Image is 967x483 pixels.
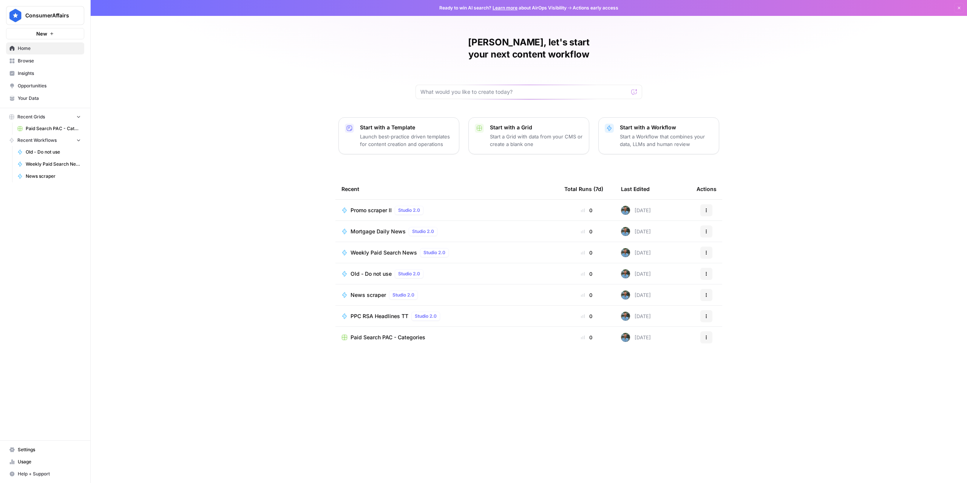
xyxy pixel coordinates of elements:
div: 0 [564,249,609,256]
div: 0 [564,207,609,214]
span: ConsumerAffairs [25,12,71,19]
span: Old - Do not use [351,270,392,278]
span: Home [18,45,81,52]
p: Start a Grid with data from your CMS or create a blank one [490,133,583,148]
div: 0 [564,228,609,235]
div: [DATE] [621,269,651,278]
a: PPC RSA Headlines TTStudio 2.0 [341,312,552,321]
a: Promo scraper IIStudio 2.0 [341,206,552,215]
img: cey2xrdcekjvnatjucu2k7sm827y [621,269,630,278]
span: Studio 2.0 [412,228,434,235]
a: Browse [6,55,84,67]
div: Actions [697,179,717,199]
div: [DATE] [621,312,651,321]
button: Recent Workflows [6,135,84,146]
span: Your Data [18,95,81,102]
p: Start a Workflow that combines your data, LLMs and human review [620,133,713,148]
p: Start with a Template [360,124,453,131]
span: Promo scraper II [351,207,392,214]
span: Recent Grids [17,113,45,120]
a: Opportunities [6,80,84,92]
a: Paid Search PAC - Categories [341,334,552,341]
a: Mortgage Daily NewsStudio 2.0 [341,227,552,236]
img: cey2xrdcekjvnatjucu2k7sm827y [621,290,630,300]
a: Usage [6,456,84,468]
span: Recent Workflows [17,137,57,144]
span: Weekly Paid Search News [351,249,417,256]
button: Start with a TemplateLaunch best-practice driven templates for content creation and operations [338,117,459,154]
img: cey2xrdcekjvnatjucu2k7sm827y [621,312,630,321]
div: [DATE] [621,227,651,236]
div: 0 [564,334,609,341]
div: Recent [341,179,552,199]
span: Mortgage Daily News [351,228,406,235]
span: Help + Support [18,471,81,477]
span: News scraper [26,173,81,180]
span: Insights [18,70,81,77]
div: [DATE] [621,206,651,215]
span: Paid Search PAC - Categories [351,334,425,341]
span: Ready to win AI search? about AirOps Visibility [439,5,567,11]
a: Your Data [6,92,84,104]
button: Start with a WorkflowStart a Workflow that combines your data, LLMs and human review [598,117,719,154]
span: PPC RSA Headlines TT [351,312,408,320]
p: Launch best-practice driven templates for content creation and operations [360,133,453,148]
input: What would you like to create today? [420,88,628,96]
div: Last Edited [621,179,650,199]
button: Start with a GridStart a Grid with data from your CMS or create a blank one [468,117,589,154]
span: Paid Search PAC - Categories [26,125,81,132]
div: [DATE] [621,248,651,257]
img: cey2xrdcekjvnatjucu2k7sm827y [621,333,630,342]
a: Insights [6,67,84,79]
span: New [36,30,47,37]
div: [DATE] [621,333,651,342]
span: Actions early access [573,5,618,11]
button: New [6,28,84,39]
div: 0 [564,312,609,320]
a: Learn more [493,5,517,11]
span: Studio 2.0 [392,292,414,298]
img: cey2xrdcekjvnatjucu2k7sm827y [621,248,630,257]
a: News scraperStudio 2.0 [341,290,552,300]
button: Help + Support [6,468,84,480]
button: Workspace: ConsumerAffairs [6,6,84,25]
span: Usage [18,458,81,465]
span: Studio 2.0 [423,249,445,256]
a: Weekly Paid Search News [14,158,84,170]
span: Opportunities [18,82,81,89]
div: [DATE] [621,290,651,300]
span: Studio 2.0 [398,207,420,214]
h1: [PERSON_NAME], let's start your next content workflow [416,36,642,61]
button: Recent Grids [6,111,84,123]
a: Home [6,42,84,54]
a: Weekly Paid Search NewsStudio 2.0 [341,248,552,257]
img: cey2xrdcekjvnatjucu2k7sm827y [621,206,630,215]
span: Browse [18,57,81,64]
p: Start with a Workflow [620,124,713,131]
a: Settings [6,444,84,456]
span: Studio 2.0 [415,313,437,320]
div: Total Runs (7d) [564,179,603,199]
span: Weekly Paid Search News [26,161,81,168]
span: News scraper [351,291,386,299]
a: Old - Do not use [14,146,84,158]
span: Settings [18,446,81,453]
a: News scraper [14,170,84,182]
div: 0 [564,270,609,278]
span: Old - Do not use [26,149,81,155]
img: cey2xrdcekjvnatjucu2k7sm827y [621,227,630,236]
a: Paid Search PAC - Categories [14,123,84,135]
span: Studio 2.0 [398,270,420,277]
a: Old - Do not useStudio 2.0 [341,269,552,278]
img: ConsumerAffairs Logo [9,9,22,22]
p: Start with a Grid [490,124,583,131]
div: 0 [564,291,609,299]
